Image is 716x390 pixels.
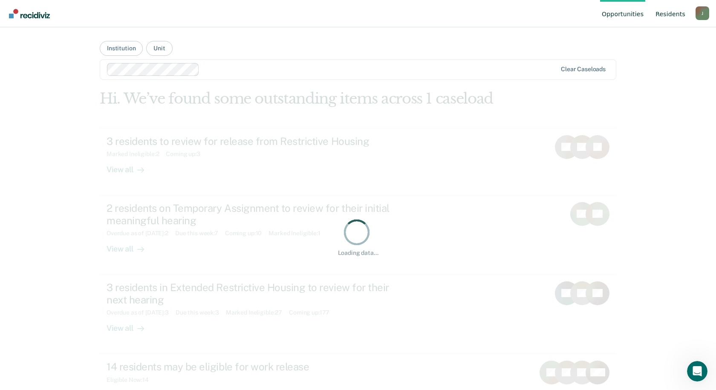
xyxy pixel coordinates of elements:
[100,195,616,274] a: 2 residents on Temporary Assignment to review for their initial meaningful hearingOverdue as of [...
[107,230,175,237] div: Overdue as of [DATE] : 2
[107,281,406,306] div: 3 residents in Extended Restrictive Housing to review for their next hearing
[100,90,513,107] div: Hi. We’ve found some outstanding items across 1 caseload
[176,309,226,316] div: Due this week : 3
[696,6,709,20] button: Profile dropdown button
[226,309,289,316] div: Marked Ineligible : 27
[561,66,606,73] div: Clear caseloads
[107,237,154,254] div: View all
[107,316,154,333] div: View all
[107,202,406,227] div: 2 residents on Temporary Assignment to review for their initial meaningful hearing
[100,41,143,56] button: Institution
[225,230,268,237] div: Coming up : 10
[100,128,616,195] a: 3 residents to review for release from Restrictive HousingMarked Ineligible:2Coming up:3View all
[107,135,406,147] div: 3 residents to review for release from Restrictive Housing
[175,230,225,237] div: Due this week : 7
[107,376,156,384] div: Eligible Now : 14
[289,309,336,316] div: Coming up : 177
[9,9,50,18] img: Recidiviz
[107,361,406,373] div: 14 residents may be eligible for work release
[268,230,327,237] div: Marked Ineligible : 1
[100,274,616,354] a: 3 residents in Extended Restrictive Housing to review for their next hearingOverdue as of [DATE]:...
[687,361,707,381] iframe: Intercom live chat
[107,158,154,174] div: View all
[146,41,172,56] button: Unit
[696,6,709,20] div: J
[107,150,166,158] div: Marked Ineligible : 2
[166,150,207,158] div: Coming up : 3
[107,309,176,316] div: Overdue as of [DATE] : 3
